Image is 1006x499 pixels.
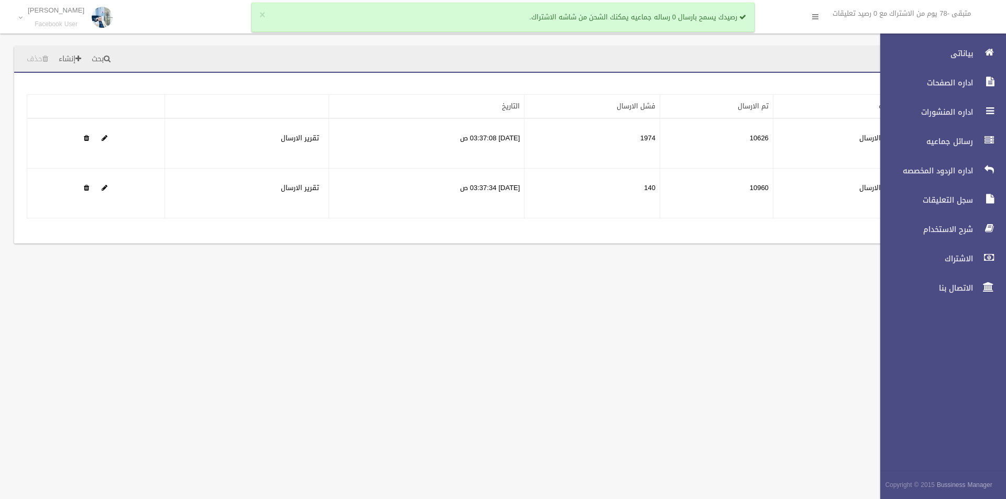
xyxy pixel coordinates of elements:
a: Edit [102,131,107,145]
th: الحاله [773,95,900,119]
td: [DATE] 03:37:34 ص [329,169,524,218]
span: Copyright © 2015 [885,479,935,491]
span: الاشتراك [871,253,976,264]
a: تقرير الارسال [281,181,319,194]
label: تحت الارسال [859,132,895,145]
a: فشل الارسال [617,99,655,113]
p: [PERSON_NAME] [28,6,84,14]
button: × [259,10,265,20]
td: 10960 [660,169,773,218]
td: 1974 [524,118,660,169]
span: اداره الصفحات [871,77,976,88]
a: بحث [88,50,115,69]
td: 10626 [660,118,773,169]
a: الاتصال بنا [871,276,1006,300]
a: بياناتى [871,42,1006,65]
a: إنشاء [54,50,85,69]
strong: Bussiness Manager [937,479,992,491]
span: سجل التعليقات [871,195,976,205]
td: [DATE] 03:37:08 ص [329,118,524,169]
label: تحت الارسال [859,182,895,194]
div: رصيدك يسمح بارسال 0 رساله جماعيه يمكنك الشحن من شاشه الاشتراك. [251,3,754,32]
span: بياناتى [871,48,976,59]
td: 140 [524,169,660,218]
a: اداره الصفحات [871,71,1006,94]
a: سجل التعليقات [871,188,1006,212]
a: رسائل جماعيه [871,130,1006,153]
span: اداره الردود المخصصه [871,165,976,176]
span: شرح الاستخدام [871,224,976,235]
a: اداره المنشورات [871,101,1006,124]
span: الاتصال بنا [871,283,976,293]
a: اداره الردود المخصصه [871,159,1006,182]
a: تم الارسال [738,99,769,113]
span: رسائل جماعيه [871,136,976,147]
small: Facebook User [28,20,84,28]
a: Edit [102,181,107,194]
a: التاريخ [502,99,520,113]
span: اداره المنشورات [871,107,976,117]
a: شرح الاستخدام [871,218,1006,241]
a: الاشتراك [871,247,1006,270]
a: تقرير الارسال [281,131,319,145]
